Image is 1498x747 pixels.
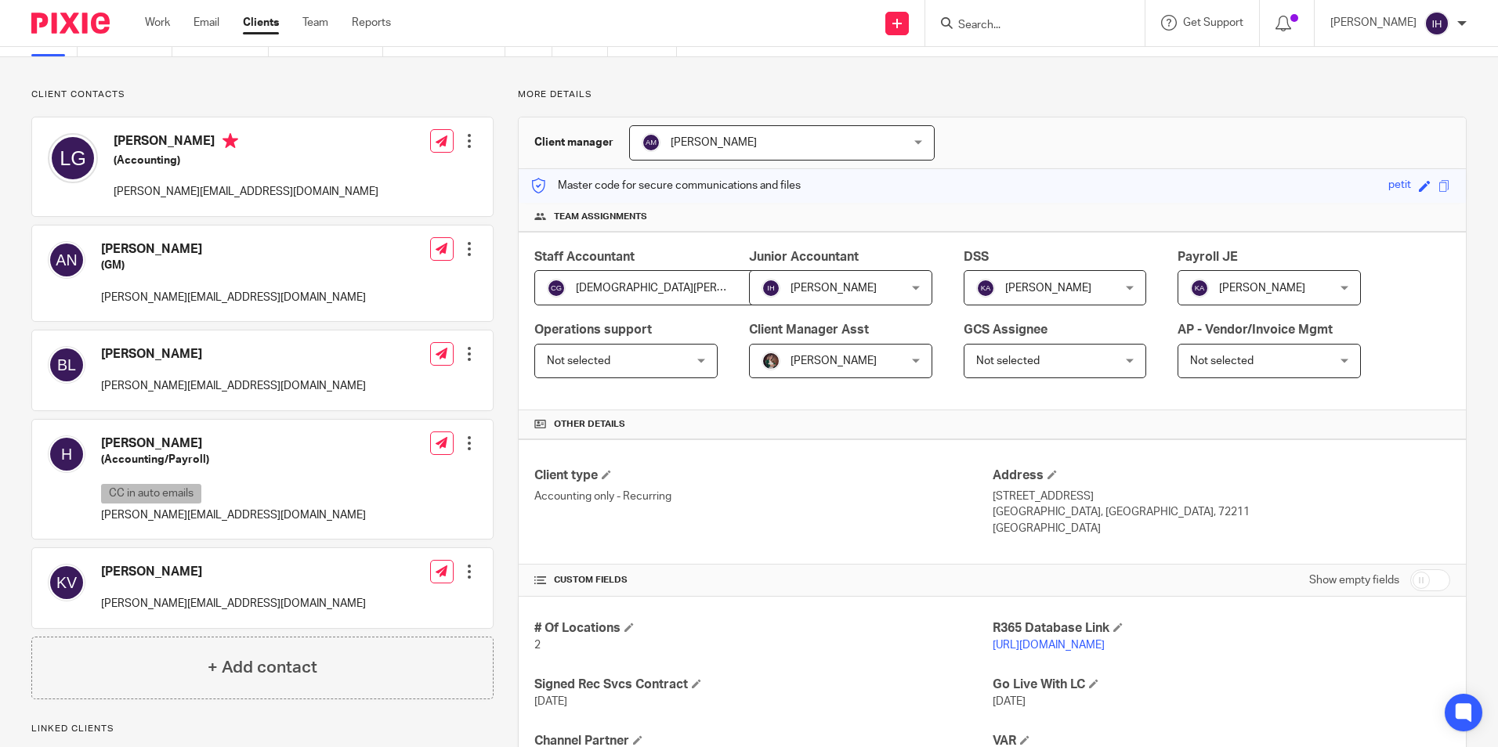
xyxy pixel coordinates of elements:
[530,178,801,193] p: Master code for secure communications and files
[101,290,366,305] p: [PERSON_NAME][EMAIL_ADDRESS][DOMAIN_NAME]
[114,153,378,168] h5: (Accounting)
[1178,323,1333,336] span: AP - Vendor/Invoice Mgmt
[993,620,1450,637] h4: R365 Database Link
[1424,11,1449,36] img: svg%3E
[48,435,85,473] img: svg%3E
[1005,283,1091,294] span: [PERSON_NAME]
[101,564,366,580] h4: [PERSON_NAME]
[1183,17,1243,28] span: Get Support
[101,258,366,273] h5: (GM)
[534,323,652,336] span: Operations support
[534,251,635,263] span: Staff Accountant
[554,211,647,223] span: Team assignments
[114,184,378,200] p: [PERSON_NAME][EMAIL_ADDRESS][DOMAIN_NAME]
[518,88,1467,101] p: More details
[352,15,391,31] a: Reports
[101,507,366,523] p: [PERSON_NAME][EMAIL_ADDRESS][DOMAIN_NAME]
[1388,177,1411,195] div: petit
[1309,572,1399,588] label: Show empty fields
[114,133,378,153] h4: [PERSON_NAME]
[101,452,366,467] h5: (Accounting/Payroll)
[534,135,613,150] h3: Client manager
[642,133,660,152] img: svg%3E
[534,696,567,707] span: [DATE]
[749,251,859,263] span: Junior Accountant
[534,574,992,586] h4: CUSTOM FIELDS
[48,241,85,279] img: svg%3E
[48,133,98,183] img: svg%3E
[762,279,780,298] img: svg%3E
[101,378,366,394] p: [PERSON_NAME][EMAIL_ADDRESS][DOMAIN_NAME]
[964,251,989,263] span: DSS
[993,521,1450,536] p: [GEOGRAPHIC_DATA]
[1190,279,1209,298] img: svg%3E
[993,677,1450,693] h4: Go Live With LC
[243,15,279,31] a: Clients
[964,323,1048,336] span: GCS Assignee
[791,355,877,366] span: [PERSON_NAME]
[1178,251,1238,263] span: Payroll JE
[534,677,992,693] h4: Signed Rec Svcs Contract
[101,346,366,363] h4: [PERSON_NAME]
[749,323,869,336] span: Client Manager Asst
[576,283,780,294] span: [DEMOGRAPHIC_DATA][PERSON_NAME]
[547,279,566,298] img: svg%3E
[302,15,328,31] a: Team
[31,88,494,101] p: Client contacts
[957,19,1098,33] input: Search
[48,564,85,601] img: svg%3E
[223,133,238,149] i: Primary
[31,723,494,735] p: Linked clients
[1219,283,1305,294] span: [PERSON_NAME]
[762,352,780,370] img: Profile%20picture%20JUS.JPG
[101,241,366,258] h4: [PERSON_NAME]
[547,355,610,366] span: Not selected
[1190,355,1254,366] span: Not selected
[976,279,995,298] img: svg%3E
[1330,15,1417,31] p: [PERSON_NAME]
[194,15,219,31] a: Email
[791,283,877,294] span: [PERSON_NAME]
[101,596,366,612] p: [PERSON_NAME][EMAIL_ADDRESS][DOMAIN_NAME]
[976,355,1040,366] span: Not selected
[993,640,1105,651] a: [URL][DOMAIN_NAME]
[534,620,992,637] h4: # Of Locations
[208,655,317,680] h4: + Add contact
[993,467,1450,484] h4: Address
[534,467,992,484] h4: Client type
[31,13,110,34] img: Pixie
[993,489,1450,504] p: [STREET_ADDRESS]
[993,696,1026,707] span: [DATE]
[101,484,201,503] p: CC in auto emails
[145,15,170,31] a: Work
[554,418,625,431] span: Other details
[101,435,366,452] h4: [PERSON_NAME]
[671,137,757,148] span: [PERSON_NAME]
[48,346,85,384] img: svg%3E
[534,640,541,651] span: 2
[534,489,992,504] p: Accounting only - Recurring
[993,504,1450,520] p: [GEOGRAPHIC_DATA], [GEOGRAPHIC_DATA], 72211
